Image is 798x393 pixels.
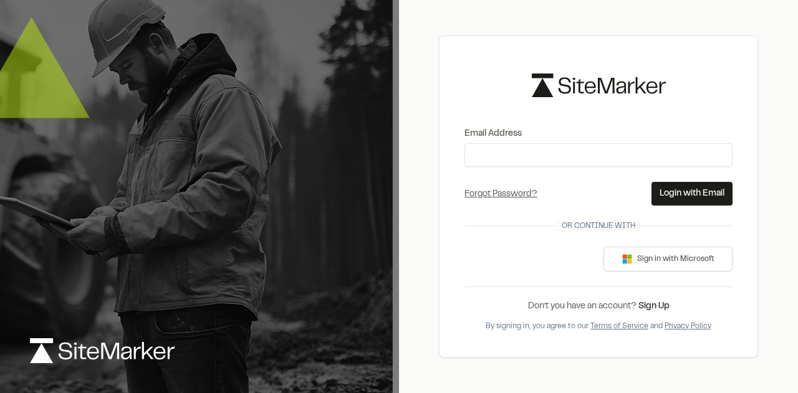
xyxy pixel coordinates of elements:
[464,300,733,313] div: Don’t you have an account?
[638,303,670,310] a: Sign Up
[464,321,733,332] div: By signing in, you agree to our and
[557,220,640,232] span: Or continue with
[30,338,175,363] img: logo-white-rebrand.svg
[458,245,585,273] iframe: Sign in with Google Button
[464,127,733,141] label: Email Address
[590,321,648,332] button: Terms of Service
[665,321,711,332] button: Privacy Policy
[603,247,733,272] button: Sign in with Microsoft
[464,191,537,198] a: Forgot Password?
[651,182,733,206] button: Login with Email
[532,73,666,97] img: logo-black-rebrand.svg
